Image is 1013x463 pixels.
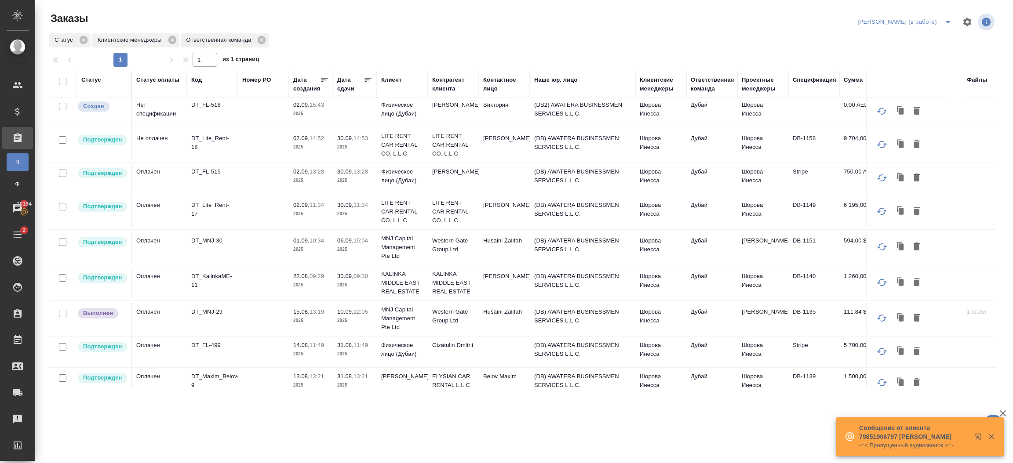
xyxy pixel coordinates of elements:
button: Удалить [909,343,924,360]
p: 14:52 [310,135,324,141]
p: Western Gate Group Ltd [432,307,474,325]
div: Сумма [844,76,863,84]
p: 02.09, [293,135,310,141]
p: 02.09, [293,202,310,208]
p: ELYSIAN CAR RENTAL L.L.C [432,372,474,390]
td: Шорова Инесса [635,196,686,227]
p: Выполнен [83,309,113,318]
td: Дубай [686,96,737,127]
div: Выставляет КМ после уточнения всех необходимых деталей и получения согласия клиента на запуск. С ... [77,167,127,179]
button: Обновить [871,201,893,222]
td: Нет спецификации [132,96,187,127]
p: [PERSON_NAME] [432,101,474,109]
div: Ответственная команда [691,76,734,93]
span: Ф [11,180,24,188]
td: Оплачен [132,336,187,367]
p: 09:29 [310,273,324,279]
div: Статус [49,33,91,47]
p: Подтвержден [83,373,122,382]
button: Обновить [871,236,893,257]
div: Клиент [381,76,401,84]
td: Оплачен [132,368,187,398]
a: Ф [7,175,29,193]
td: Шорова Инесса [737,163,788,194]
button: Клонировать [893,374,909,391]
p: 15:04 [353,237,368,244]
div: Наше юр. лицо [534,76,578,84]
td: (DB) AWATERA BUSINESSMEN SERVICES L.L.C. [530,336,635,367]
p: 11:49 [353,342,368,348]
span: Настроить таблицу [957,11,978,33]
p: 2025 [337,316,372,325]
td: 9 704,00 AED [839,130,883,160]
p: Gizatulin Dmitrii [432,341,474,350]
p: Western Gate Group Ltd [432,236,474,254]
a: В [7,153,29,171]
p: 13:28 [310,168,324,175]
p: 30.09, [337,202,353,208]
button: Закрыть [982,433,1000,441]
p: LITE RENT CAR RENTAL CO. L.L.C [432,132,474,158]
p: 2025 [293,210,328,218]
td: Дубай [686,232,737,263]
td: Дубай [686,163,737,194]
div: Спецификация [793,76,836,84]
button: 🙏 [982,415,1004,437]
p: 14:53 [353,135,368,141]
td: 1 260,00 AED [839,268,883,298]
span: из 1 страниц [222,54,259,67]
div: Выставляется автоматически при создании заказа [77,101,127,112]
div: Дата создания [293,76,320,93]
p: 14.08, [293,342,310,348]
span: 10194 [11,199,37,208]
p: KALINKA MIDDLE EAST REAL ESTATE [432,270,474,296]
p: Подтвержден [83,238,122,246]
p: DT_KalinkaME-11 [191,272,233,289]
div: Выставляет ПМ после сдачи и проведения начислений. Последний этап для ПМа [77,307,127,319]
div: Контактное лицо [483,76,525,93]
td: DB-1149 [788,196,839,227]
td: Дубай [686,336,737,367]
p: 1 файл [967,307,1009,316]
p: DT_FL-518 [191,101,233,109]
td: [PERSON_NAME] [479,130,530,160]
p: DT_FL-499 [191,341,233,350]
button: Клонировать [893,170,909,186]
p: DT_FL-515 [191,167,233,176]
button: Обновить [871,101,893,122]
p: 2025 [293,109,328,118]
div: Выставляет КМ после уточнения всех необходимых деталей и получения согласия клиента на запуск. С ... [77,272,127,284]
p: 13:21 [310,373,324,380]
p: 2025 [293,176,328,185]
div: Клиентские менеджеры [92,33,179,47]
p: 2025 [337,143,372,152]
td: (DB) AWATERA BUSINESSMEN SERVICES L.L.C. [530,130,635,160]
td: [PERSON_NAME] [737,303,788,334]
td: Оплачен [132,268,187,298]
p: [PERSON_NAME] [432,167,474,176]
div: Выставляет КМ после уточнения всех необходимых деталей и получения согласия клиента на запуск. С ... [77,372,127,384]
p: 2025 [293,381,328,390]
td: Шорова Инесса [737,268,788,298]
button: Обновить [871,134,893,155]
div: Проектные менеджеры [742,76,784,93]
p: LITE RENT CAR RENTAL CO. L.L.C [432,199,474,225]
p: 2025 [337,245,372,254]
td: [PERSON_NAME] [737,232,788,263]
div: Файлы [967,76,987,84]
td: Шорова Инесса [635,232,686,263]
p: 31.08, [337,373,353,380]
span: В [11,158,24,166]
td: Шорова Инесса [737,196,788,227]
p: Физическое лицо (Дубаи) [381,101,423,118]
p: 2025 [337,381,372,390]
p: 2025 [293,316,328,325]
p: KALINKA MIDDLE EAST REAL ESTATE [381,270,423,296]
div: Код [191,76,202,84]
button: Удалить [909,374,924,391]
td: Дубай [686,303,737,334]
p: 2025 [293,350,328,358]
a: 10194 [2,197,33,219]
p: 11:34 [310,202,324,208]
td: (DB) AWATERA BUSINESSMEN SERVICES L.L.C. [530,232,635,263]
